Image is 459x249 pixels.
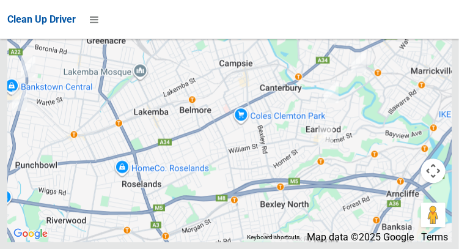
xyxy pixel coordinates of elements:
div: 15 Hartill Law Avenue, EARLWOOD NSW 2206<br>Status : AssignedToRoute<br><a href="/driver/booking/... [314,121,338,152]
a: Click to see this area on Google Maps [10,226,51,242]
a: Terms (opens in new tab) [421,231,448,243]
a: Clean Up Driver [7,10,76,29]
span: Clean Up Driver [7,13,76,25]
div: 21 Myrtle Road, BANKSTOWN NSW 2200<br>Status : AssignedToRoute<br><a href="/driver/booking/483475... [16,51,40,82]
button: Keyboard shortcuts [247,233,299,242]
img: Google [10,226,51,242]
button: Map camera controls [421,158,446,183]
button: Drag Pegman onto the map to open Street View [421,203,446,227]
div: 103 Prince Edward Avenue, EARLWOOD NSW 2206<br>Status : AssignedToRoute<br><a href="/driver/booki... [319,77,343,108]
div: 19 Starkey Street, HURLSTONE PARK NSW 2193<br>Status : AssignedToRoute<br><a href="/driver/bookin... [347,47,371,78]
div: 7 Cross Street, BANKSTOWN NSW 2200<br>Status : AssignedToRoute<br><a href="/driver/booking/450458... [7,85,32,116]
span: Map data ©2025 Google [307,231,414,243]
